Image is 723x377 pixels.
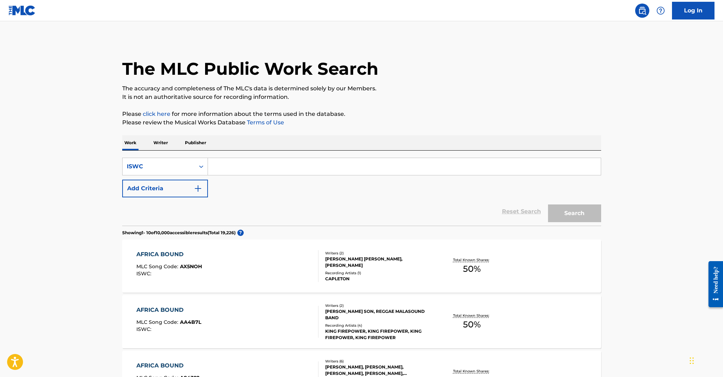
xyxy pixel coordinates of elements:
[237,230,244,236] span: ?
[654,4,668,18] div: Help
[325,359,432,364] div: Writers ( 6 )
[9,5,36,16] img: MLC Logo
[656,6,665,15] img: help
[122,84,601,93] p: The accuracy and completeness of The MLC's data is determined solely by our Members.
[136,263,180,270] span: MLC Song Code :
[180,263,202,270] span: AX5NOH
[672,2,714,19] a: Log In
[325,270,432,276] div: Recording Artists ( 1 )
[122,180,208,197] button: Add Criteria
[180,319,201,325] span: AA4B7L
[690,350,694,371] div: Drag
[136,270,153,277] span: ISWC :
[136,361,199,370] div: AFRICA BOUND
[463,318,481,331] span: 50 %
[122,158,601,226] form: Search Form
[325,251,432,256] div: Writers ( 2 )
[122,58,378,79] h1: The MLC Public Work Search
[453,257,491,263] p: Total Known Shares:
[127,162,191,171] div: ISWC
[325,276,432,282] div: CAPLETON
[325,256,432,269] div: [PERSON_NAME] [PERSON_NAME], [PERSON_NAME]
[122,295,601,348] a: AFRICA BOUNDMLC Song Code:AA4B7LISWC:Writers (2)[PERSON_NAME] SON, REGGAE MALASOUND BANDRecording...
[151,135,170,150] p: Writer
[325,308,432,321] div: [PERSON_NAME] SON, REGGAE MALASOUND BAND
[122,110,601,118] p: Please for more information about the terms used in the database.
[122,230,236,236] p: Showing 1 - 10 of 10,000 accessible results (Total 19,226 )
[703,256,723,313] iframe: Resource Center
[635,4,649,18] a: Public Search
[122,93,601,101] p: It is not an authoritative source for recording information.
[194,184,202,193] img: 9d2ae6d4665cec9f34b9.svg
[122,118,601,127] p: Please review the Musical Works Database
[688,343,723,377] iframe: Chat Widget
[136,250,202,259] div: AFRICA BOUND
[638,6,646,15] img: search
[325,364,432,377] div: [PERSON_NAME], [PERSON_NAME], [PERSON_NAME], [PERSON_NAME], [PERSON_NAME] [PERSON_NAME], [PERSON_...
[245,119,284,126] a: Terms of Use
[453,368,491,374] p: Total Known Shares:
[136,306,201,314] div: AFRICA BOUND
[463,263,481,275] span: 50 %
[453,313,491,318] p: Total Known Shares:
[183,135,208,150] p: Publisher
[136,326,153,332] span: ISWC :
[143,111,170,117] a: click here
[122,135,139,150] p: Work
[325,328,432,341] div: KING FIREPOWER, KING FIREPOWER, KING FIREPOWER, KING FIREPOWER
[325,323,432,328] div: Recording Artists ( 4 )
[136,319,180,325] span: MLC Song Code :
[325,303,432,308] div: Writers ( 2 )
[122,240,601,293] a: AFRICA BOUNDMLC Song Code:AX5NOHISWC:Writers (2)[PERSON_NAME] [PERSON_NAME], [PERSON_NAME]Recordi...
